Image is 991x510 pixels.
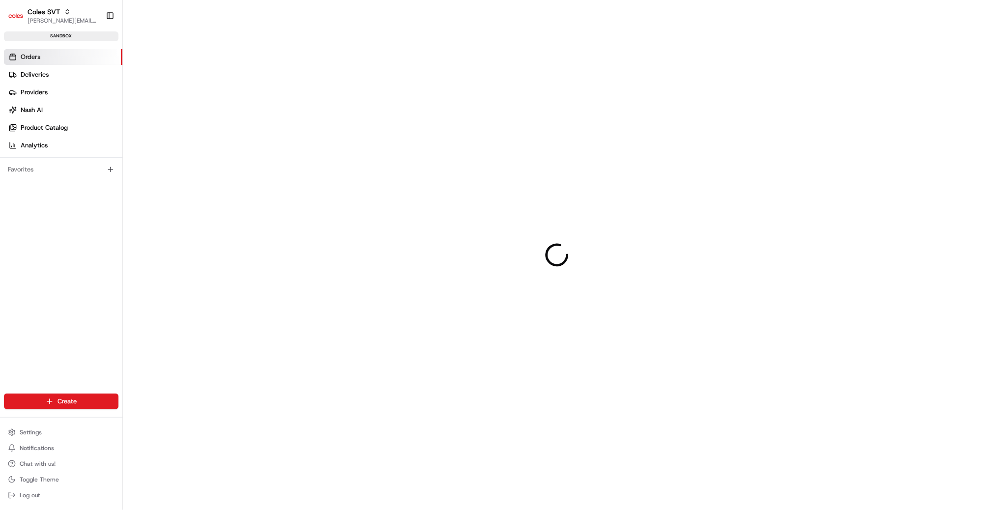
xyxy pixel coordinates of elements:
a: Nash AI [4,102,122,118]
div: sandbox [4,31,118,41]
span: Toggle Theme [20,476,59,483]
span: Create [58,397,77,406]
button: Settings [4,425,118,439]
a: Analytics [4,138,122,153]
a: Product Catalog [4,120,122,136]
a: Deliveries [4,67,122,83]
button: Create [4,394,118,409]
span: Orders [21,53,40,61]
img: Coles SVT [8,8,24,24]
span: Product Catalog [21,123,68,132]
span: Chat with us! [20,460,56,468]
button: Log out [4,488,118,502]
button: Coles SVTColes SVT[PERSON_NAME][EMAIL_ADDRESS][DOMAIN_NAME] [4,4,102,28]
button: Coles SVT [28,7,60,17]
button: Notifications [4,441,118,455]
button: Chat with us! [4,457,118,471]
div: Favorites [4,162,118,177]
button: Toggle Theme [4,473,118,486]
a: Providers [4,85,122,100]
span: Notifications [20,444,54,452]
button: [PERSON_NAME][EMAIL_ADDRESS][DOMAIN_NAME] [28,17,98,25]
span: Log out [20,491,40,499]
span: Analytics [21,141,48,150]
span: Nash AI [21,106,43,114]
span: Settings [20,428,42,436]
span: Providers [21,88,48,97]
span: Deliveries [21,70,49,79]
a: Orders [4,49,122,65]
